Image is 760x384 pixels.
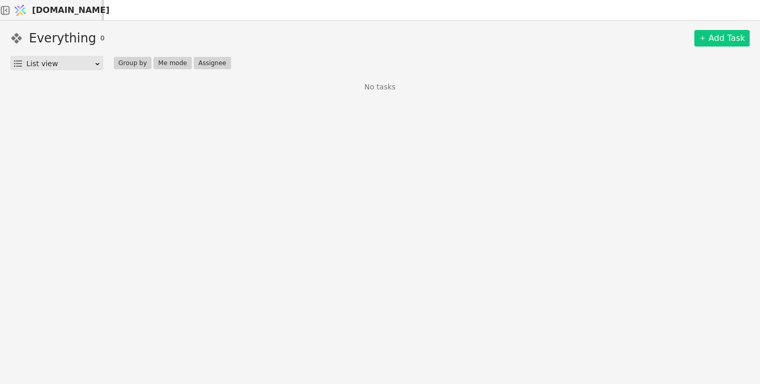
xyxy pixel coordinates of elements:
div: List view [26,56,94,71]
span: [DOMAIN_NAME] [32,4,110,17]
p: No tasks [364,82,396,93]
a: Add Task [694,30,750,47]
button: Group by [114,57,151,69]
img: Logo [12,1,28,20]
button: Assignee [194,57,231,69]
button: Me mode [154,57,192,69]
h1: Everything [29,29,96,48]
span: 0 [100,33,104,43]
a: [DOMAIN_NAME] [10,1,103,20]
